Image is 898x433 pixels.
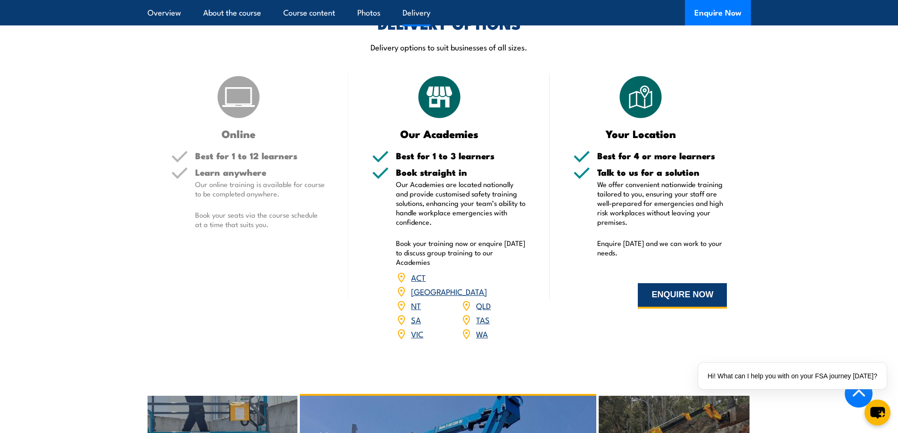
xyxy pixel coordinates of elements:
[171,128,306,139] h3: Online
[396,238,526,267] p: Book your training now or enquire [DATE] to discuss group training to our Academies
[476,328,488,339] a: WA
[396,168,526,177] h5: Book straight in
[597,151,727,160] h5: Best for 4 or more learners
[698,363,887,389] div: Hi! What can I help you with on your FSA journey [DATE]?
[411,286,487,297] a: [GEOGRAPHIC_DATA]
[476,314,490,325] a: TAS
[411,314,421,325] a: SA
[396,180,526,227] p: Our Academies are located nationally and provide customised safety training solutions, enhancing ...
[597,238,727,257] p: Enquire [DATE] and we can work to your needs.
[597,168,727,177] h5: Talk to us for a solution
[396,151,526,160] h5: Best for 1 to 3 learners
[411,328,423,339] a: VIC
[476,300,491,311] a: QLD
[865,400,890,425] button: chat-button
[378,16,521,30] h2: DELIVERY OPTIONS
[411,300,421,311] a: NT
[638,283,727,309] button: ENQUIRE NOW
[573,128,709,139] h3: Your Location
[195,210,325,229] p: Book your seats via the course schedule at a time that suits you.
[411,271,426,283] a: ACT
[195,168,325,177] h5: Learn anywhere
[148,41,751,52] p: Delivery options to suit businesses of all sizes.
[372,128,507,139] h3: Our Academies
[597,180,727,227] p: We offer convenient nationwide training tailored to you, ensuring your staff are well-prepared fo...
[195,180,325,198] p: Our online training is available for course to be completed anywhere.
[195,151,325,160] h5: Best for 1 to 12 learners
